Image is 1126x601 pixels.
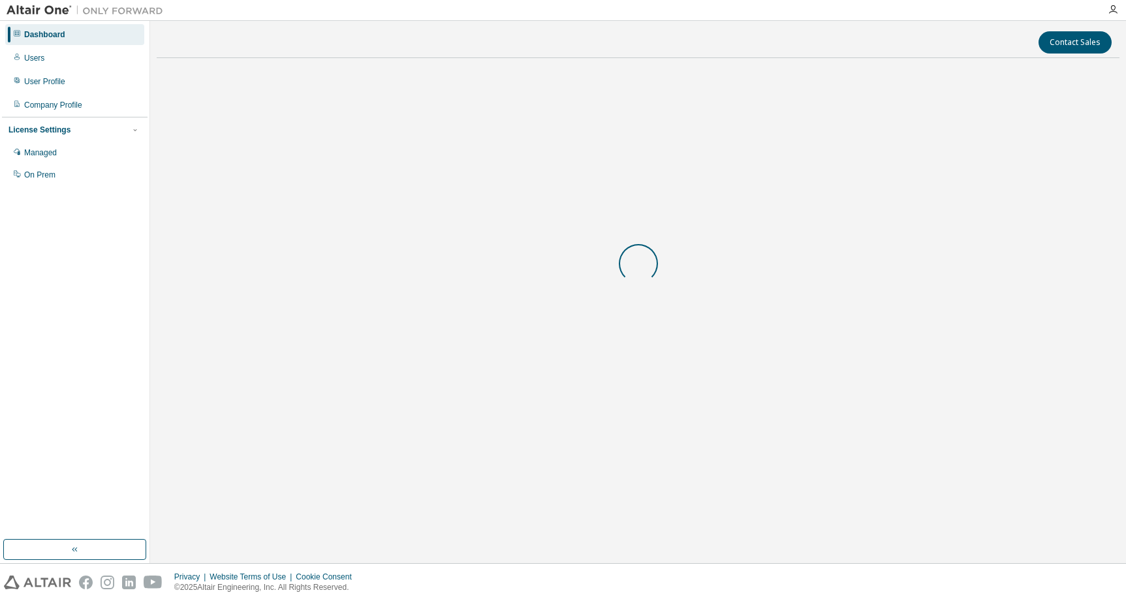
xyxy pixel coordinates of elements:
img: youtube.svg [144,576,163,589]
img: facebook.svg [79,576,93,589]
div: Managed [24,147,57,158]
img: linkedin.svg [122,576,136,589]
img: Altair One [7,4,170,17]
div: Users [24,53,44,63]
img: altair_logo.svg [4,576,71,589]
div: User Profile [24,76,65,87]
div: Dashboard [24,29,65,40]
div: Privacy [174,572,210,582]
button: Contact Sales [1039,31,1112,54]
p: © 2025 Altair Engineering, Inc. All Rights Reserved. [174,582,360,593]
img: instagram.svg [101,576,114,589]
div: On Prem [24,170,55,180]
div: Company Profile [24,100,82,110]
div: Cookie Consent [296,572,359,582]
div: License Settings [8,125,70,135]
div: Website Terms of Use [210,572,296,582]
